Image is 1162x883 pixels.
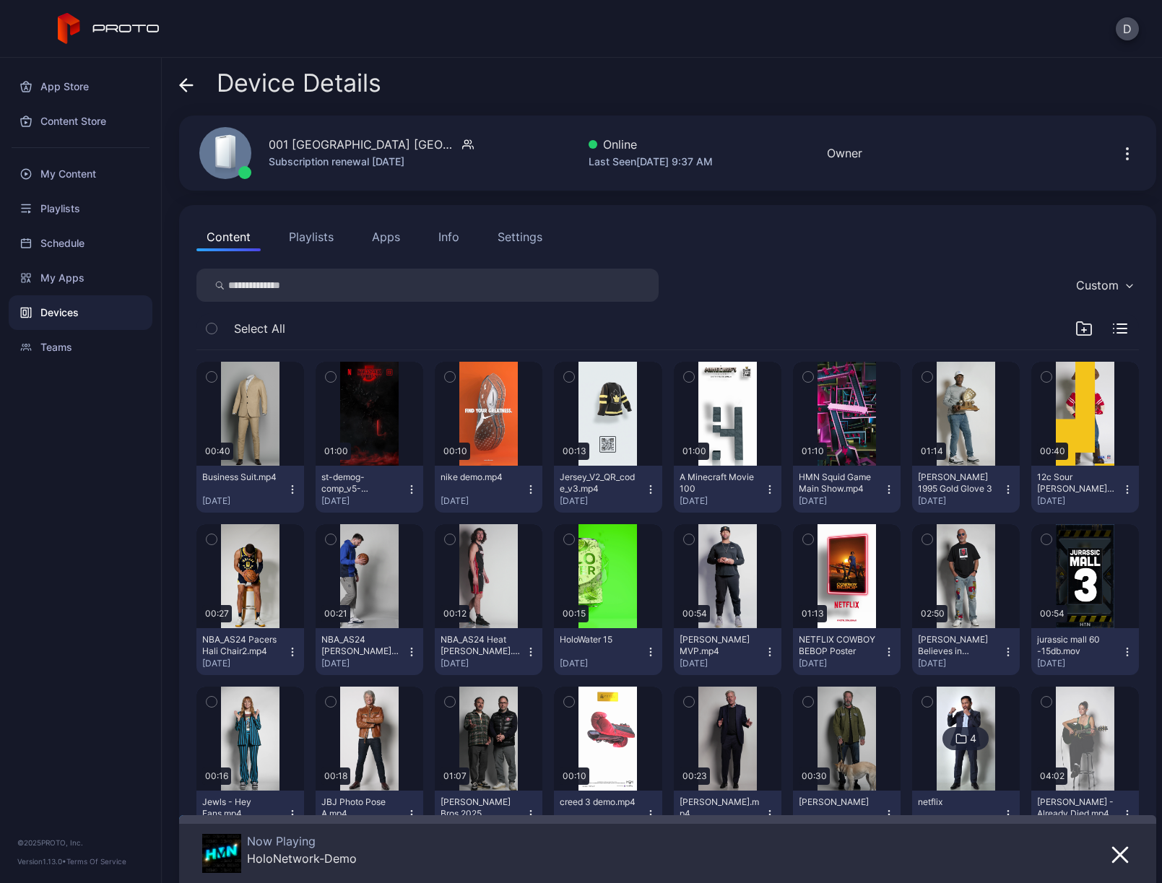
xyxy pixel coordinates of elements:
div: 001 [GEOGRAPHIC_DATA] [GEOGRAPHIC_DATA] [269,136,456,153]
div: Owner [827,144,862,162]
button: jurassic mall 60 -15db.mov[DATE] [1031,628,1139,675]
div: [DATE] [441,658,525,669]
div: Sklar Bros 2025 [441,796,520,819]
span: Version 1.13.0 • [17,857,66,866]
div: st-demog-comp_v5-VO_1(1).mp4 [321,471,401,495]
button: NBA_AS24 [PERSON_NAME] Dribble.mp4[DATE] [316,628,423,675]
div: A Minecraft Movie 100 [680,471,759,495]
button: [PERSON_NAME] 1995 Gold Glove 3[DATE] [912,466,1020,513]
a: My Content [9,157,152,191]
div: Business Suit.mp4 [202,471,282,483]
div: [DATE] [202,495,287,507]
button: NETFLIX COWBOY BEBOP Poster[DATE] [793,628,901,675]
button: [PERSON_NAME] Believes in Proto.mp4[DATE] [912,628,1020,675]
div: [DATE] [560,658,644,669]
a: Playlists [9,191,152,226]
button: netflix[DATE] [912,791,1020,838]
div: Isabel Dumaa - Already Died.mp4 [1037,796,1117,819]
button: Apps [362,222,410,251]
button: Settings [487,222,552,251]
div: Tom Green [799,796,878,808]
div: Info [438,228,459,245]
button: [PERSON_NAME] Bros 2025[DATE] [435,791,542,838]
div: [DATE] [1037,495,1122,507]
div: Kenny Loften 1995 Gold Glove 3 [918,471,997,495]
div: Chris Hansen.mp4 [680,796,759,819]
button: [PERSON_NAME].mp4[DATE] [674,791,781,838]
div: [DATE] [680,495,764,507]
div: NBA_AS24 Mavs Doncic Dribble.mp4 [321,634,401,657]
div: [DATE] [918,495,1002,507]
a: Terms Of Service [66,857,126,866]
button: nike demo.mp4[DATE] [435,466,542,513]
button: creed 3 demo.mp4[DATE] [554,791,662,838]
div: Last Seen [DATE] 9:37 AM [589,153,713,170]
div: [DATE] [321,495,406,507]
div: creed 3 demo.mp4 [560,796,639,808]
div: 4 [970,732,976,745]
div: Online [589,136,713,153]
div: [DATE] [441,495,525,507]
div: [DATE] [321,658,406,669]
a: Devices [9,295,152,330]
button: Business Suit.mp4[DATE] [196,466,304,513]
button: [PERSON_NAME] - Already Died.mp4[DATE] [1031,791,1139,838]
div: Settings [498,228,542,245]
div: [DATE] [799,658,883,669]
div: HoloWater 15 [560,634,639,645]
div: JBJ Photo Pose A.mp4 [321,796,401,819]
div: © 2025 PROTO, Inc. [17,837,144,848]
div: nike demo.mp4 [441,471,520,483]
div: Jewls - Hey Fans.mp4 [202,796,282,819]
div: Now Playing [247,834,357,848]
div: Custom [1076,278,1119,292]
a: Teams [9,330,152,365]
a: Schedule [9,226,152,261]
div: NBA_AS24 Pacers Hali Chair2.mp4 [202,634,282,657]
div: 12c Sour Dough Sam Clap on the Beat.mp4 [1037,471,1117,495]
div: [DATE] [560,495,644,507]
button: st-demog-comp_v5-VO_1(1).mp4[DATE] [316,466,423,513]
button: D [1116,17,1139,40]
button: Content [196,222,261,251]
div: Jersey_V2_QR_code_v3.mp4 [560,471,639,495]
div: jurassic mall 60 -15db.mov [1037,634,1117,657]
a: Content Store [9,104,152,139]
div: [DATE] [1037,658,1122,669]
div: [DATE] [680,658,764,669]
button: [PERSON_NAME] MVP.mp4[DATE] [674,628,781,675]
div: Howie Mandel Believes in Proto.mp4 [918,634,997,657]
div: Albert Pujols MVP.mp4 [680,634,759,657]
div: [DATE] [918,658,1002,669]
button: Custom [1069,269,1139,302]
div: HoloNetwork-Demo [247,851,357,866]
button: HoloWater 15[DATE] [554,628,662,675]
button: A Minecraft Movie 100[DATE] [674,466,781,513]
button: Info [428,222,469,251]
div: [DATE] [799,495,883,507]
a: App Store [9,69,152,104]
div: NETFLIX COWBOY BEBOP Poster [799,634,878,657]
div: Subscription renewal [DATE] [269,153,474,170]
button: Jewls - Hey Fans.mp4[DATE] [196,791,304,838]
div: [DATE] [202,658,287,669]
button: NBA_AS24 Pacers Hali Chair2.mp4[DATE] [196,628,304,675]
button: [PERSON_NAME][DATE] [793,791,901,838]
button: JBJ Photo Pose A.mp4[DATE] [316,791,423,838]
button: 12c Sour [PERSON_NAME] Clap on the Beat.mp4[DATE] [1031,466,1139,513]
a: My Apps [9,261,152,295]
div: HMN Squid Game Main Show.mp4 [799,471,878,495]
button: NBA_AS24 Heat [PERSON_NAME].mp4[DATE] [435,628,542,675]
button: HMN Squid Game Main Show.mp4[DATE] [793,466,901,513]
span: Select All [234,320,285,337]
button: Playlists [279,222,344,251]
button: Jersey_V2_QR_code_v3.mp4[DATE] [554,466,662,513]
